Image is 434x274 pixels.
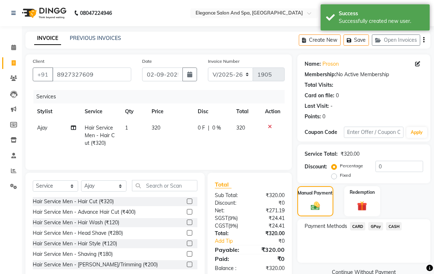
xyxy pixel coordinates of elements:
button: +91 [33,68,53,81]
div: ₹24.41 [250,222,290,230]
span: CARD [350,222,366,230]
th: Total [232,103,261,120]
span: Ajay [37,124,47,131]
span: Total [215,181,232,188]
div: Coupon Code [305,128,344,136]
div: ₹320.00 [250,265,290,272]
span: CGST [215,222,228,229]
div: Successfully created new user. [339,17,424,25]
div: No Active Membership [305,71,423,78]
span: CASH [386,222,402,230]
div: ₹320.00 [250,192,290,199]
th: Action [261,103,285,120]
div: Balance : [209,265,250,272]
label: Redemption [350,189,375,196]
span: 0 F [198,124,205,132]
span: SGST [215,215,228,221]
img: _cash.svg [308,201,323,211]
div: ₹24.41 [250,214,290,222]
div: Net: [209,207,250,214]
div: ( ) [209,222,250,230]
div: ₹0 [250,254,290,263]
div: Hair Service Men - Hair Wash (₹120) [33,219,119,226]
div: Points: [305,113,321,120]
img: _gift.svg [354,200,370,212]
div: ₹271.19 [250,207,290,214]
input: Search or Scan [132,180,197,191]
label: Client [33,58,44,65]
div: Card on file: [305,92,334,99]
span: | [208,124,209,132]
div: Total Visits: [305,81,333,89]
span: 1 [125,124,128,131]
th: Stylist [33,103,80,120]
div: Service Total: [305,150,338,158]
div: Hair Service Men - Hair Cut (₹320) [33,198,114,205]
div: Sub Total: [209,192,250,199]
div: Hair Service Men - Hair Style (₹120) [33,240,117,248]
div: 0 [322,113,325,120]
img: logo [19,3,68,23]
a: INVOICE [34,32,61,45]
span: GPay [368,222,383,230]
div: Hair Service Men - Head Shave (₹280) [33,229,123,237]
div: ₹0 [256,237,290,245]
th: Service [80,103,121,120]
div: Payable: [209,245,250,254]
input: Enter Offer / Coupon Code [344,127,403,138]
div: Discount: [305,163,327,171]
a: Proson [322,60,339,68]
b: 08047224946 [80,3,112,23]
div: ₹320.00 [250,230,290,237]
span: 320 [236,124,245,131]
div: ₹320.00 [341,150,359,158]
button: Apply [406,127,427,138]
th: Qty [121,103,147,120]
label: Date [142,58,152,65]
div: Success [339,10,424,17]
div: Services [33,90,290,103]
label: Fixed [340,172,351,179]
label: Percentage [340,163,363,169]
div: Total: [209,230,250,237]
div: Paid: [209,254,250,263]
div: Hair Service Men - Shaving (₹180) [33,250,113,258]
span: Hair Service Men - Hair Cut (₹320) [85,124,115,146]
div: Membership: [305,71,336,78]
span: 9% [229,215,236,221]
button: Open Invoices [372,34,420,46]
div: ( ) [209,214,250,222]
a: PREVIOUS INVOICES [70,35,121,41]
a: Add Tip [209,237,256,245]
label: Invoice Number [208,58,240,65]
div: 0 [336,92,339,99]
div: Last Visit: [305,102,329,110]
div: ₹320.00 [250,245,290,254]
div: ₹0 [250,199,290,207]
input: Search by Name/Mobile/Email/Code [52,68,131,81]
th: Disc [193,103,232,120]
span: Payment Methods [305,222,347,230]
div: Hair Service Men - [PERSON_NAME]/Trimming (₹200) [33,261,158,269]
span: 9% [230,223,237,229]
label: Manual Payment [298,190,333,196]
div: Discount: [209,199,250,207]
div: Hair Service Men - Advance Hair Cut (₹400) [33,208,136,216]
span: 320 [152,124,160,131]
button: Save [343,34,369,46]
button: Create New [299,34,341,46]
div: Name: [305,60,321,68]
th: Price [147,103,193,120]
div: - [330,102,333,110]
span: 0 % [212,124,221,132]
